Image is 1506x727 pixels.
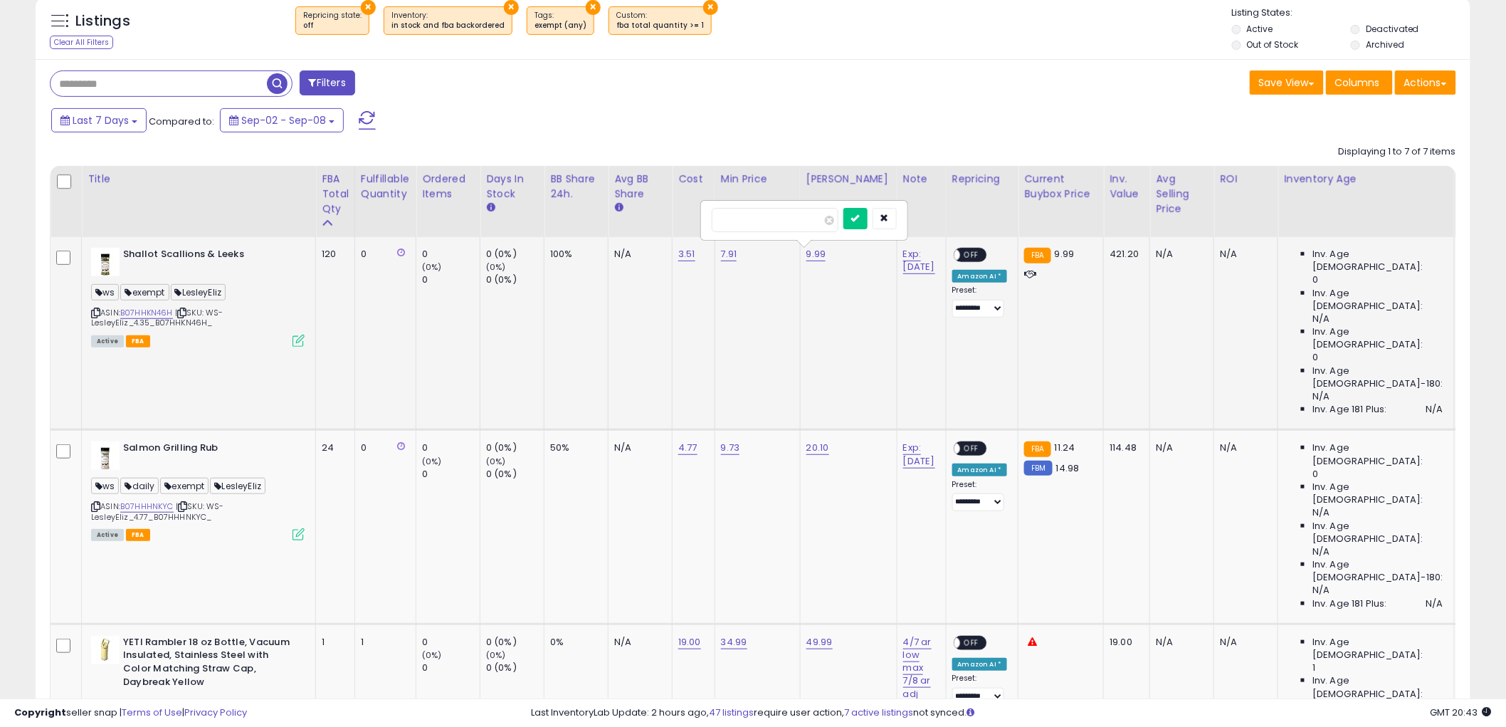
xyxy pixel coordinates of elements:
[171,284,226,300] span: LesleyEliz
[91,441,305,539] div: ASIN:
[391,21,505,31] div: in stock and fba backordered
[422,248,480,261] div: 0
[1284,172,1448,187] div: Inventory Age
[91,478,119,494] span: ws
[486,661,544,674] div: 0 (0%)
[614,441,661,454] div: N/A
[91,335,124,347] span: All listings currently available for purchase on Amazon
[721,635,747,649] a: 34.99
[960,443,983,455] span: OFF
[322,441,344,454] div: 24
[1055,441,1075,454] span: 11.24
[422,172,474,202] div: Ordered Items
[73,113,129,127] span: Last 7 Days
[550,441,597,454] div: 50%
[122,706,182,719] a: Terms of Use
[1312,584,1329,597] span: N/A
[952,286,1008,318] div: Preset:
[710,706,754,719] a: 47 listings
[120,284,169,300] span: exempt
[361,636,405,649] div: 1
[1232,6,1470,20] p: Listing States:
[952,658,1008,671] div: Amazon AI *
[91,529,124,541] span: All listings currently available for purchase on Amazon
[1220,172,1272,187] div: ROI
[422,273,480,286] div: 0
[422,636,480,649] div: 0
[422,468,480,481] div: 0
[1312,636,1443,661] span: Inv. Age [DEMOGRAPHIC_DATA]:
[486,248,544,261] div: 0 (0%)
[550,172,602,202] div: BB Share 24h.
[1335,75,1380,90] span: Columns
[1110,636,1139,649] div: 19.00
[1312,545,1329,558] span: N/A
[91,501,224,522] span: | SKU: WS-LesleyEliz_4.77_B07HHHNKYC_
[614,248,661,261] div: N/A
[678,172,709,187] div: Cost
[184,706,247,719] a: Privacy Policy
[422,649,442,661] small: (0%)
[721,247,737,261] a: 7.91
[1220,441,1267,454] div: N/A
[160,478,209,494] span: exempt
[361,441,405,454] div: 0
[51,108,147,132] button: Last 7 Days
[1426,403,1443,416] span: N/A
[952,480,1008,512] div: Preset:
[91,248,305,345] div: ASIN:
[422,441,480,454] div: 0
[149,115,214,128] span: Compared to:
[1312,403,1387,416] span: Inv. Age 181 Plus:
[422,456,442,467] small: (0%)
[550,636,597,649] div: 0%
[14,706,66,719] strong: Copyright
[1055,247,1075,261] span: 9.99
[1326,70,1393,95] button: Columns
[1110,248,1139,261] div: 421.20
[1056,461,1080,475] span: 14.98
[14,706,247,720] div: seller snap | |
[126,335,150,347] span: FBA
[486,636,544,649] div: 0 (0%)
[1312,325,1443,351] span: Inv. Age [DEMOGRAPHIC_DATA]:
[806,172,891,187] div: [PERSON_NAME]
[486,172,538,202] div: Days In Stock
[123,248,296,265] b: Shallot Scallions & Leeks
[535,10,586,31] span: Tags :
[486,441,544,454] div: 0 (0%)
[614,202,623,214] small: Avg BB Share.
[1312,313,1329,325] span: N/A
[952,464,1008,476] div: Amazon AI *
[422,661,480,674] div: 0
[126,529,150,541] span: FBA
[532,706,1492,720] div: Last InventoryLab Update: 2 hours ago, require user action, not synced.
[1156,441,1203,454] div: N/A
[50,36,113,49] div: Clear All Filters
[91,284,119,300] span: ws
[120,478,159,494] span: daily
[322,248,344,261] div: 120
[1395,70,1456,95] button: Actions
[361,248,405,261] div: 0
[1339,145,1456,159] div: Displaying 1 to 7 of 7 items
[806,441,829,455] a: 20.10
[91,248,120,276] img: 31DBefUtJoL._SL40_.jpg
[1312,674,1443,700] span: Inv. Age [DEMOGRAPHIC_DATA]:
[614,172,666,202] div: Avg BB Share
[1220,248,1267,261] div: N/A
[422,261,442,273] small: (0%)
[123,636,296,692] b: YETI Rambler 18 oz Bottle, Vacuum Insulated, Stainless Steel with Color Matching Straw Cap, Daybr...
[210,478,265,494] span: LesleyEliz
[1426,597,1443,610] span: N/A
[1024,248,1050,263] small: FBA
[486,261,506,273] small: (0%)
[721,172,794,187] div: Min Price
[1312,351,1318,364] span: 0
[903,247,935,274] a: Exp: [DATE]
[952,674,1008,706] div: Preset:
[1156,248,1203,261] div: N/A
[903,441,935,468] a: Exp: [DATE]
[1110,172,1144,202] div: Inv. value
[1024,461,1052,476] small: FBM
